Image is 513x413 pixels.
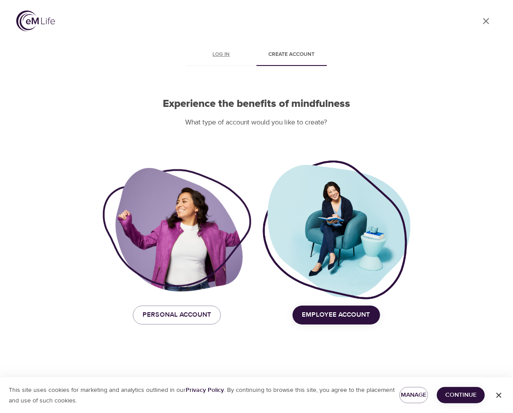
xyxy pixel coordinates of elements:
[476,11,497,32] a: close
[133,306,221,324] button: Personal Account
[399,387,428,403] button: Manage
[437,387,485,403] button: Continue
[444,390,478,401] span: Continue
[186,386,224,394] a: Privacy Policy
[302,309,370,321] span: Employee Account
[293,306,380,324] button: Employee Account
[143,309,211,321] span: Personal Account
[262,50,322,59] span: Create account
[16,11,55,31] img: logo
[103,98,410,110] h2: Experience the benefits of mindfulness
[103,117,410,128] p: What type of account would you like to create?
[407,390,421,401] span: Manage
[191,50,251,59] span: Log in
